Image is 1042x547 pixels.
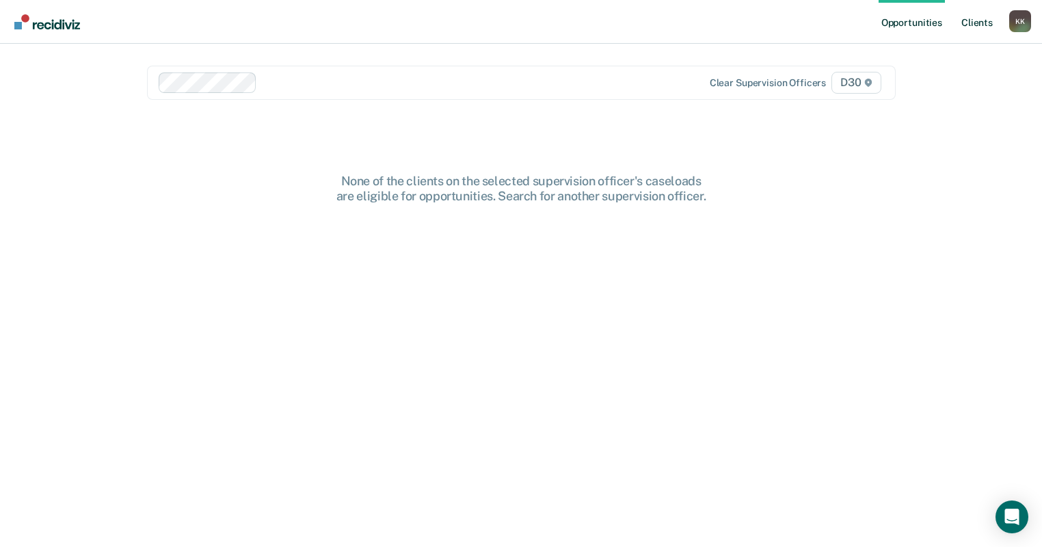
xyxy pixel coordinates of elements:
[302,174,740,203] div: None of the clients on the selected supervision officer's caseloads are eligible for opportunitie...
[710,77,826,89] div: Clear supervision officers
[831,72,881,94] span: D30
[1009,10,1031,32] button: Profile dropdown button
[996,501,1028,533] div: Open Intercom Messenger
[14,14,80,29] img: Recidiviz
[1009,10,1031,32] div: K K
